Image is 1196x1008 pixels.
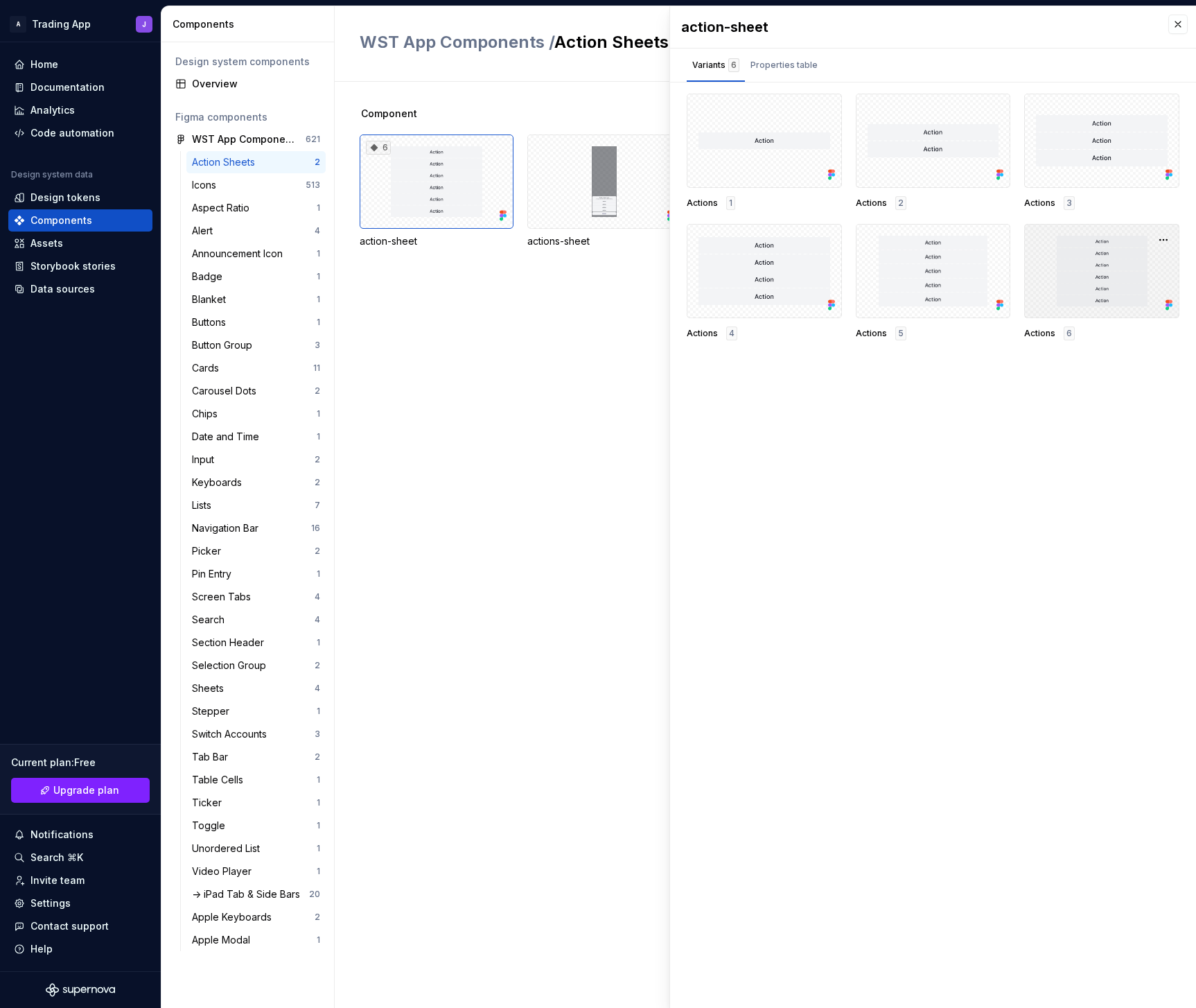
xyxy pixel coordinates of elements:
div: Search [192,613,230,627]
a: Video Player1 [186,860,326,883]
a: Analytics [8,99,152,121]
a: Search4 [186,609,326,631]
button: Search ⌘K [8,846,152,869]
div: Help [30,942,53,956]
div: 6action-sheet [360,134,513,248]
div: 4 [315,683,320,694]
div: 4 [315,225,320,236]
div: Figma components [175,110,320,124]
div: Variants [692,58,739,72]
div: A [10,16,26,33]
div: Trading App [32,17,91,31]
div: Selection Group [192,659,272,672]
a: Home [8,53,152,76]
a: Section Header1 [186,632,326,654]
span: 3 [1066,198,1072,209]
div: -> iPad Tab & Side Bars [192,887,306,901]
div: 2 [315,385,320,397]
a: Cards11 [186,357,326,379]
div: J [142,19,146,30]
div: 621 [306,134,320,145]
div: Current plan : Free [11,756,150,770]
div: 1 [317,797,320,808]
a: Sheets4 [186,677,326,699]
button: Help [8,938,152,960]
a: Data sources [8,278,152,300]
a: Aspect Ratio1 [186,197,326,219]
a: -> iPad Tab & Side Bars20 [186,883,326,905]
a: Buttons1 [186,311,326,333]
a: Carousel Dots2 [186,380,326,402]
a: Storybook stories [8,255,152,277]
div: Documentation [30,80,105,94]
span: Actions [856,198,887,209]
div: 2 [315,546,320,557]
div: 1 [317,637,320,648]
div: 1 [317,294,320,305]
span: 5 [898,328,904,339]
a: Chips1 [186,403,326,425]
div: Code automation [30,126,114,140]
a: Pin Entry1 [186,563,326,585]
div: 1 [317,271,320,282]
span: 6 [1066,328,1072,339]
div: Action Sheets [192,155,261,169]
div: 2 [315,157,320,168]
div: Button Group [192,338,258,352]
a: Lists7 [186,494,326,516]
div: Keyboards [192,476,247,489]
div: Analytics [30,103,75,117]
div: Data sources [30,282,95,296]
div: Stepper [192,704,235,718]
div: 2 [315,751,320,763]
div: Ticker [192,796,227,810]
span: 4 [729,328,735,339]
a: Unordered List1 [186,837,326,860]
div: action-sheet [360,234,513,248]
div: actions-sheet [527,234,681,248]
a: Stepper1 [186,700,326,722]
a: Switch Accounts3 [186,723,326,745]
div: Table Cells [192,773,249,787]
a: Documentation [8,76,152,98]
div: Design tokens [30,191,100,205]
div: Design system data [11,169,93,180]
a: Date and Time1 [186,426,326,448]
span: Component [361,107,417,121]
div: Toggle [192,819,231,833]
div: Overview [192,77,320,91]
div: Video Player [192,864,257,878]
a: Navigation Bar16 [186,517,326,539]
a: Supernova Logo [46,983,115,997]
div: Invite team [30,874,85,887]
span: 1 [729,198,732,209]
div: Apple Modal [192,933,256,947]
span: WST App Components / [360,32,554,52]
div: Contact support [30,919,109,933]
div: Design system components [175,55,320,69]
div: Icons [192,178,222,192]
div: 7 [315,500,320,511]
a: Settings [8,892,152,914]
a: Icons513 [186,174,326,196]
div: 1 [317,774,320,785]
div: 1 [317,317,320,328]
span: Actions [687,328,718,339]
div: 1 [317,431,320,442]
div: 11 [313,363,320,374]
a: Input2 [186,449,326,471]
button: ATrading AppJ [3,9,158,39]
div: Assets [30,236,63,250]
a: Badge1 [186,266,326,288]
a: Alert4 [186,220,326,242]
a: WST App Components621 [170,128,326,150]
span: Actions [1024,328,1055,339]
div: 16 [311,523,320,534]
button: Contact support [8,915,152,937]
div: Picker [192,544,227,558]
div: 4 [315,614,320,625]
div: 2 [315,477,320,488]
a: Tab Bar2 [186,746,326,768]
a: Toggle1 [186,815,326,837]
button: Upgrade plan [11,778,150,803]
